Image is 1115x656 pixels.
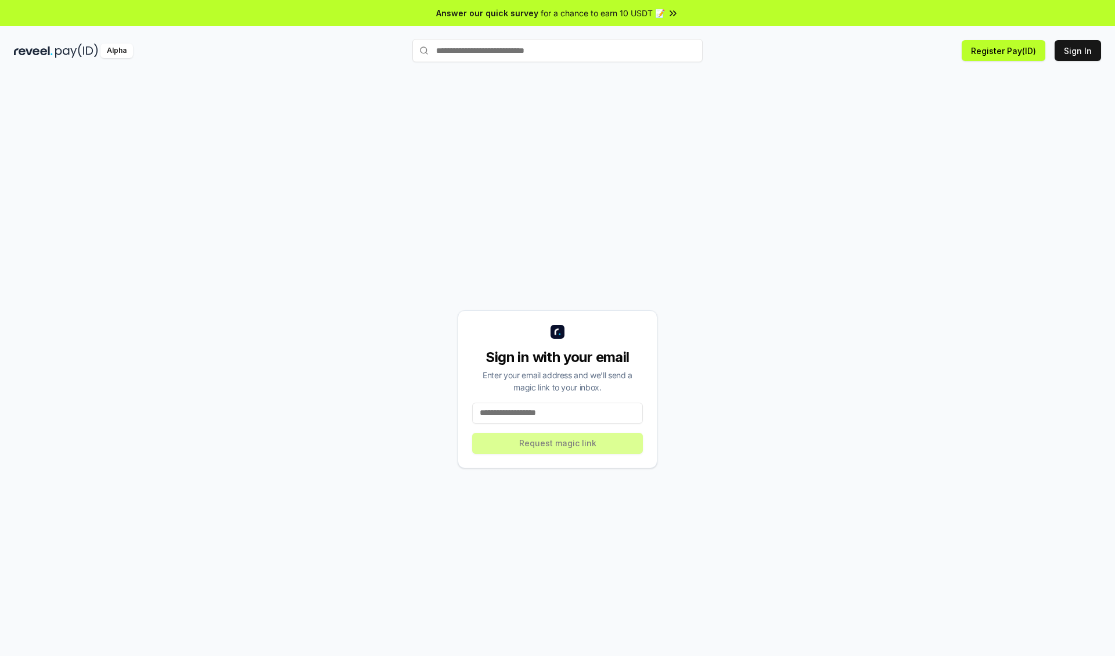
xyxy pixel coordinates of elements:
div: Alpha [100,44,133,58]
span: for a chance to earn 10 USDT 📝 [541,7,665,19]
img: reveel_dark [14,44,53,58]
button: Register Pay(ID) [962,40,1045,61]
div: Sign in with your email [472,348,643,367]
div: Enter your email address and we’ll send a magic link to your inbox. [472,369,643,393]
img: pay_id [55,44,98,58]
button: Sign In [1055,40,1101,61]
span: Answer our quick survey [436,7,538,19]
img: logo_small [551,325,564,339]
